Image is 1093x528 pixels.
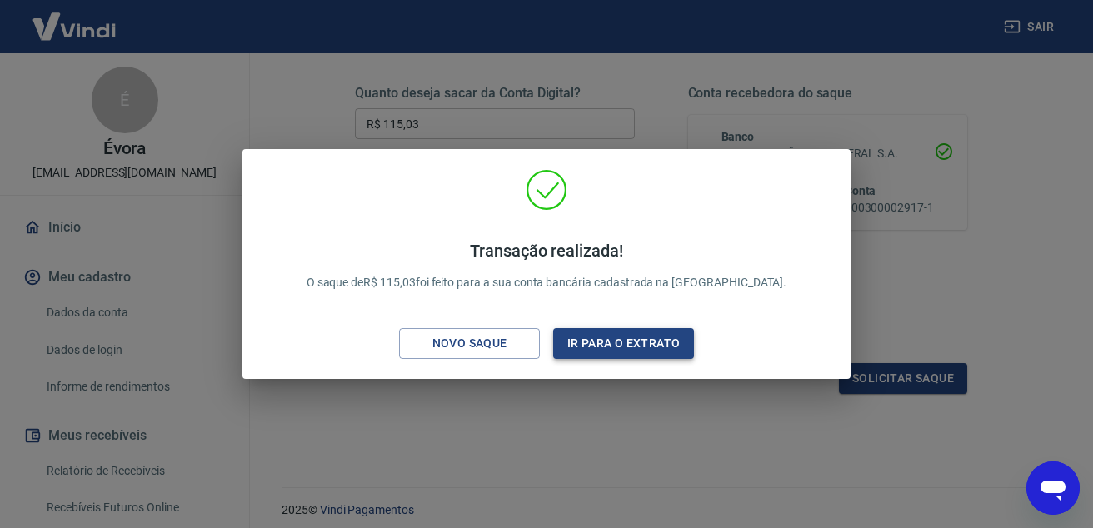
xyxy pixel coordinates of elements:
[412,333,527,354] div: Novo saque
[307,241,787,291] p: O saque de R$ 115,03 foi feito para a sua conta bancária cadastrada na [GEOGRAPHIC_DATA].
[1026,461,1080,515] iframe: Botão para abrir a janela de mensagens
[399,328,540,359] button: Novo saque
[307,241,787,261] h4: Transação realizada!
[553,328,694,359] button: Ir para o extrato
